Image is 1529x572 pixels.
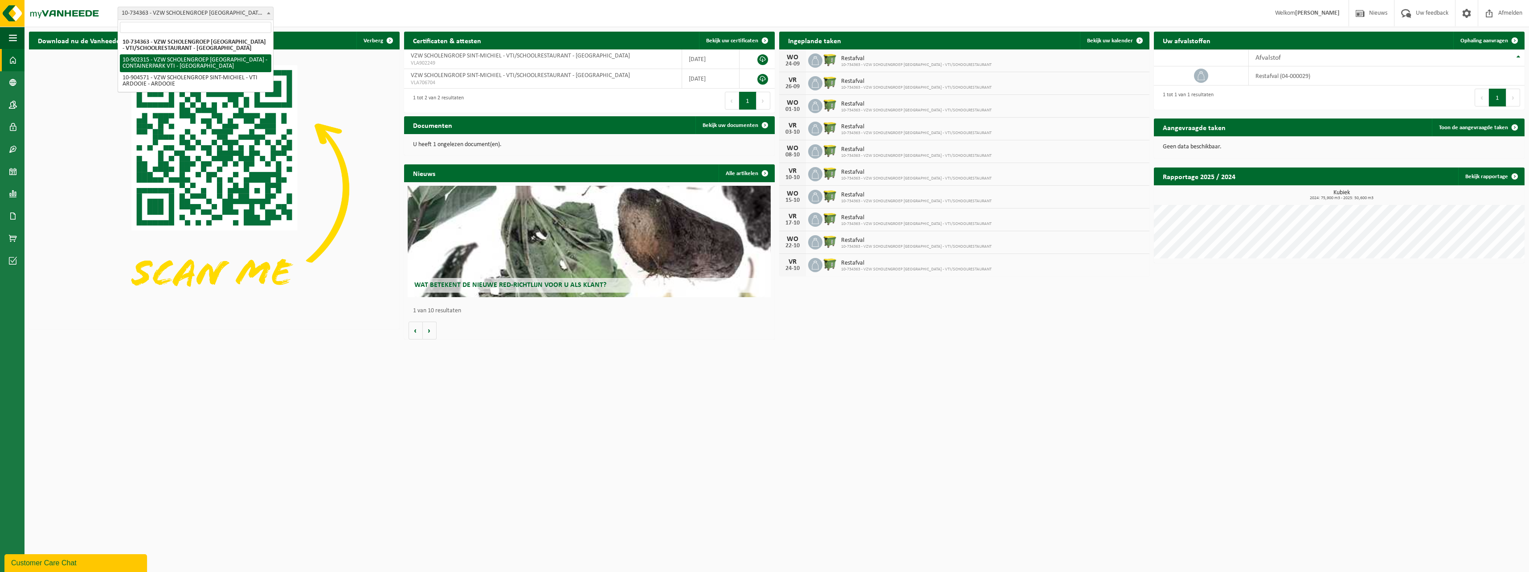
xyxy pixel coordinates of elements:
[1163,144,1516,150] p: Geen data beschikbaar.
[1255,54,1281,61] span: Afvalstof
[784,220,801,226] div: 17-10
[784,84,801,90] div: 26-09
[841,131,992,136] span: 10-734363 - VZW SCHOLENGROEP [GEOGRAPHIC_DATA] - VTI/SCHOOLRESTAURANT
[120,54,271,72] li: 10-902315 - VZW SCHOLENGROEP [GEOGRAPHIC_DATA] - CONTAINERPARK VTI - [GEOGRAPHIC_DATA]
[411,72,630,79] span: VZW SCHOLENGROEP SINT-MICHIEL - VTI/SCHOOLRESTAURANT - [GEOGRAPHIC_DATA]
[841,62,992,68] span: 10-734363 - VZW SCHOLENGROEP [GEOGRAPHIC_DATA] - VTI/SCHOOLRESTAURANT
[841,176,992,181] span: 10-734363 - VZW SCHOLENGROEP [GEOGRAPHIC_DATA] - VTI/SCHOOLRESTAURANT
[784,54,801,61] div: WO
[784,145,801,152] div: WO
[784,258,801,266] div: VR
[841,192,992,199] span: Restafval
[841,108,992,113] span: 10-734363 - VZW SCHOLENGROEP [GEOGRAPHIC_DATA] - VTI/SCHOOLRESTAURANT
[784,152,801,158] div: 08-10
[409,322,423,339] button: Vorige
[404,164,444,182] h2: Nieuws
[1154,168,1244,185] h2: Rapportage 2025 / 2024
[841,221,992,227] span: 10-734363 - VZW SCHOLENGROEP [GEOGRAPHIC_DATA] - VTI/SCHOOLRESTAURANT
[703,123,758,128] span: Bekijk uw documenten
[784,197,801,204] div: 15-10
[822,120,838,135] img: WB-1100-HPE-GN-50
[118,7,274,20] span: 10-734363 - VZW SCHOLENGROEP SINT-MICHIEL - VTI/SCHOOLRESTAURANT - ROESELARE
[1439,125,1508,131] span: Toon de aangevraagde taken
[784,175,801,181] div: 10-10
[784,266,801,272] div: 24-10
[682,49,740,69] td: [DATE]
[1506,89,1520,106] button: Next
[1087,38,1133,44] span: Bekijk uw kalender
[841,169,992,176] span: Restafval
[699,32,774,49] a: Bekijk uw certificaten
[784,213,801,220] div: VR
[784,61,801,67] div: 24-09
[1158,88,1214,107] div: 1 tot 1 van 1 resultaten
[1154,32,1219,49] h2: Uw afvalstoffen
[841,260,992,267] span: Restafval
[841,55,992,62] span: Restafval
[841,237,992,244] span: Restafval
[423,322,437,339] button: Volgende
[1460,38,1508,44] span: Ophaling aanvragen
[29,32,148,49] h2: Download nu de Vanheede+ app!
[784,77,801,84] div: VR
[1158,196,1525,200] span: 2024: 75,900 m3 - 2025: 50,600 m3
[784,190,801,197] div: WO
[841,199,992,204] span: 10-734363 - VZW SCHOLENGROEP [GEOGRAPHIC_DATA] - VTI/SCHOOLRESTAURANT
[784,243,801,249] div: 22-10
[841,214,992,221] span: Restafval
[1249,66,1525,86] td: restafval (04-000029)
[822,143,838,158] img: WB-1100-HPE-GN-50
[841,123,992,131] span: Restafval
[784,106,801,113] div: 01-10
[408,186,771,297] a: Wat betekent de nieuwe RED-richtlijn voor u als klant?
[1489,89,1506,106] button: 1
[1458,168,1524,185] a: Bekijk rapportage
[784,168,801,175] div: VR
[4,552,149,572] iframe: chat widget
[822,211,838,226] img: WB-1100-HPE-GN-50
[841,78,992,85] span: Restafval
[411,53,630,59] span: VZW SCHOLENGROEP SINT-MICHIEL - VTI/SCHOOLRESTAURANT - [GEOGRAPHIC_DATA]
[779,32,850,49] h2: Ingeplande taken
[409,91,464,110] div: 1 tot 2 van 2 resultaten
[784,99,801,106] div: WO
[841,244,992,249] span: 10-734363 - VZW SCHOLENGROEP [GEOGRAPHIC_DATA] - VTI/SCHOOLRESTAURANT
[1453,32,1524,49] a: Ophaling aanvragen
[1295,10,1340,16] strong: [PERSON_NAME]
[356,32,399,49] button: Verberg
[404,116,461,134] h2: Documenten
[725,92,739,110] button: Previous
[706,38,758,44] span: Bekijk uw certificaten
[120,37,271,54] li: 10-734363 - VZW SCHOLENGROEP [GEOGRAPHIC_DATA] - VTI/SCHOOLRESTAURANT - [GEOGRAPHIC_DATA]
[822,188,838,204] img: WB-1100-HPE-GN-50
[404,32,490,49] h2: Certificaten & attesten
[411,60,675,67] span: VLA902249
[841,101,992,108] span: Restafval
[822,257,838,272] img: WB-1100-HPE-GN-50
[1154,118,1235,136] h2: Aangevraagde taken
[1158,190,1525,200] h3: Kubiek
[695,116,774,134] a: Bekijk uw documenten
[841,85,992,90] span: 10-734363 - VZW SCHOLENGROEP [GEOGRAPHIC_DATA] - VTI/SCHOOLRESTAURANT
[414,282,606,289] span: Wat betekent de nieuwe RED-richtlijn voor u als klant?
[364,38,383,44] span: Verberg
[719,164,774,182] a: Alle artikelen
[1432,118,1524,136] a: Toon de aangevraagde taken
[739,92,756,110] button: 1
[822,98,838,113] img: WB-1100-HPE-GN-50
[1475,89,1489,106] button: Previous
[784,122,801,129] div: VR
[756,92,770,110] button: Next
[682,69,740,89] td: [DATE]
[822,234,838,249] img: WB-1100-HPE-GN-50
[1080,32,1149,49] a: Bekijk uw kalender
[413,308,770,314] p: 1 van 10 resultaten
[841,153,992,159] span: 10-734363 - VZW SCHOLENGROEP [GEOGRAPHIC_DATA] - VTI/SCHOOLRESTAURANT
[822,75,838,90] img: WB-1100-HPE-GN-50
[29,49,400,327] img: Download de VHEPlus App
[822,166,838,181] img: WB-1100-HPE-GN-50
[784,236,801,243] div: WO
[784,129,801,135] div: 03-10
[118,7,273,20] span: 10-734363 - VZW SCHOLENGROEP SINT-MICHIEL - VTI/SCHOOLRESTAURANT - ROESELARE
